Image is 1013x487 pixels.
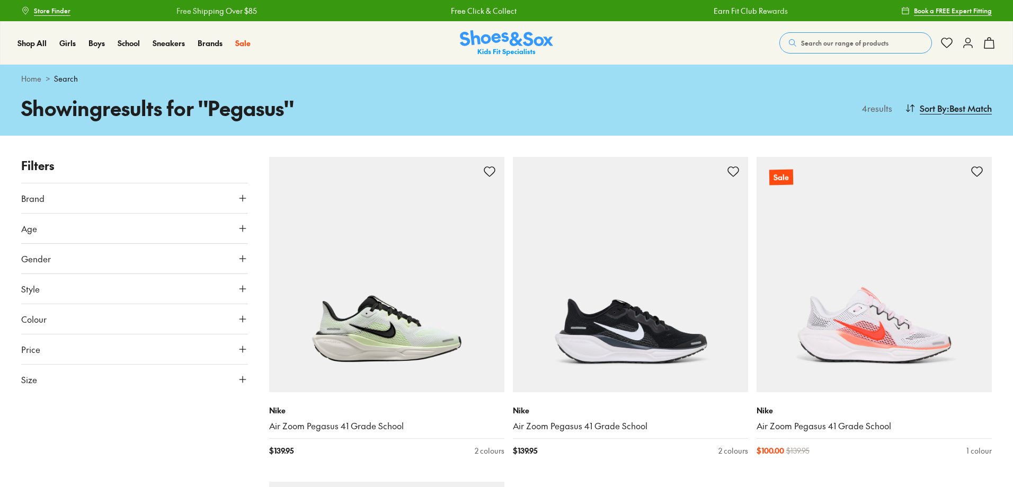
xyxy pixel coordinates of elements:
span: $ 139.95 [513,445,537,456]
button: Sort By:Best Match [905,96,992,120]
span: : Best Match [947,102,992,114]
button: Price [21,334,248,364]
a: Sale [757,157,992,392]
button: Search our range of products [779,32,932,54]
a: Free Click & Collect [451,5,517,16]
span: $ 100.00 [757,445,784,456]
a: Shop All [17,38,47,49]
a: Home [21,73,41,84]
div: 1 colour [966,445,992,456]
p: 4 results [858,102,892,114]
span: Book a FREE Expert Fitting [914,6,992,15]
span: Store Finder [34,6,70,15]
a: Boys [88,38,105,49]
span: Sale [235,38,251,48]
span: Sort By [920,102,947,114]
span: Age [21,222,37,235]
p: Sale [769,170,793,185]
span: Size [21,373,37,386]
span: Price [21,343,40,356]
button: Style [21,274,248,304]
h1: Showing results for " Pegasus " [21,93,506,123]
a: Air Zoom Pegasus 41 Grade School [269,420,504,432]
a: Sale [235,38,251,49]
a: Girls [59,38,76,49]
span: Sneakers [153,38,185,48]
a: Brands [198,38,223,49]
a: Free Shipping Over $85 [176,5,257,16]
p: Filters [21,157,248,174]
img: SNS_Logo_Responsive.svg [460,30,553,56]
p: Nike [269,405,504,416]
button: Gender [21,244,248,273]
span: Search our range of products [801,38,888,48]
button: Size [21,365,248,394]
p: Nike [757,405,992,416]
button: Brand [21,183,248,213]
span: Shop All [17,38,47,48]
a: School [118,38,140,49]
a: Store Finder [21,1,70,20]
span: Brand [21,192,45,205]
div: > [21,73,992,84]
a: Earn Fit Club Rewards [714,5,788,16]
a: Book a FREE Expert Fitting [901,1,992,20]
a: Shoes & Sox [460,30,553,56]
button: Colour [21,304,248,334]
a: Air Zoom Pegasus 41 Grade School [513,420,748,432]
span: Gender [21,252,51,265]
span: Girls [59,38,76,48]
span: Brands [198,38,223,48]
span: $ 139.95 [269,445,294,456]
div: 2 colours [718,445,748,456]
span: $ 139.95 [786,445,810,456]
a: Sneakers [153,38,185,49]
span: School [118,38,140,48]
span: Boys [88,38,105,48]
button: Age [21,214,248,243]
span: Search [54,73,78,84]
p: Nike [513,405,748,416]
div: 2 colours [475,445,504,456]
span: Colour [21,313,47,325]
span: Style [21,282,40,295]
a: Air Zoom Pegasus 41 Grade School [757,420,992,432]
